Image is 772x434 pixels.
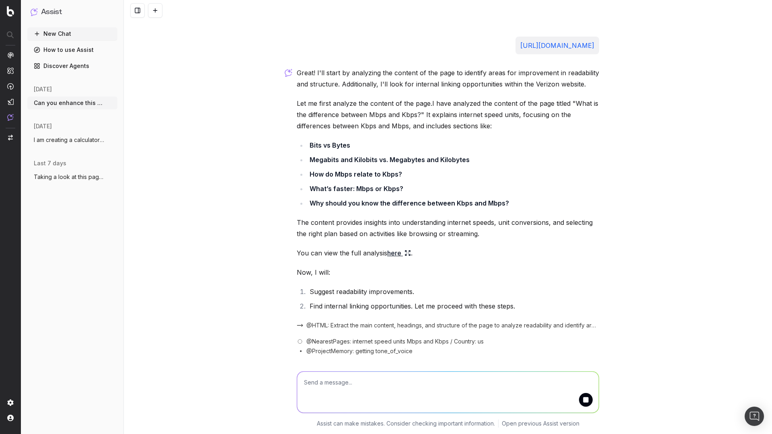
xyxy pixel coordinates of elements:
[307,286,599,297] li: Suggest readability improvements.
[7,99,14,105] img: Studio
[310,185,403,193] strong: What’s faster: Mbps or Kbps?
[34,136,105,144] span: I am creating a calculator page that wil
[745,407,764,426] div: Open Intercom Messenger
[306,321,599,329] span: @HTML: Extract the main content, headings, and structure of the page to analyze readability and i...
[306,347,413,355] span: @ProjectMemory: getting tone_of_voice
[310,141,350,149] strong: Bits vs Bytes
[297,98,599,132] p: Let me first analyze the content of the page.I have analyzed the content of the page titled "What...
[7,67,14,74] img: Intelligence
[297,267,599,278] p: Now, I will:
[8,135,13,140] img: Switch project
[520,41,594,49] a: [URL][DOMAIN_NAME]
[34,85,52,93] span: [DATE]
[27,27,117,40] button: New Chat
[7,114,14,121] img: Assist
[7,6,14,16] img: Botify logo
[317,420,495,428] p: Assist can make mistakes. Consider checking important information.
[285,69,292,77] img: Botify assist logo
[31,8,38,16] img: Assist
[7,52,14,58] img: Analytics
[310,170,402,178] strong: How do Mbps relate to Kbps?
[27,60,117,72] a: Discover Agents
[7,399,14,406] img: Setting
[27,43,117,56] a: How to use Assist
[41,6,62,18] h1: Assist
[34,122,52,130] span: [DATE]
[306,337,484,346] span: @ NearestPages : internet speed units Mbps and Kbps / Country: us
[297,217,599,239] p: The content provides insights into understanding internet speeds, unit conversions, and selecting...
[31,6,114,18] button: Assist
[297,67,599,90] p: Great! I'll start by analyzing the content of the page to identify areas for improvement in reada...
[310,156,470,164] strong: Megabits and Kilobits vs. Megabytes and Kilobytes
[297,247,599,259] p: You can view the full analysis .
[297,321,599,329] button: @HTML: Extract the main content, headings, and structure of the page to analyze readability and i...
[27,134,117,146] button: I am creating a calculator page that wil
[34,173,105,181] span: Taking a look at this page: [URL].
[310,199,509,207] strong: Why should you know the difference between Kbps and Mbps?
[387,247,411,259] a: here
[34,99,105,107] span: Can you enhance this page for better rea
[7,83,14,90] img: Activation
[7,415,14,421] img: My account
[27,97,117,109] button: Can you enhance this page for better rea
[27,171,117,183] button: Taking a look at this page: [URL].
[502,420,579,428] a: Open previous Assist version
[307,300,599,312] li: Find internal linking opportunities. Let me proceed with these steps.
[34,159,66,167] span: last 7 days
